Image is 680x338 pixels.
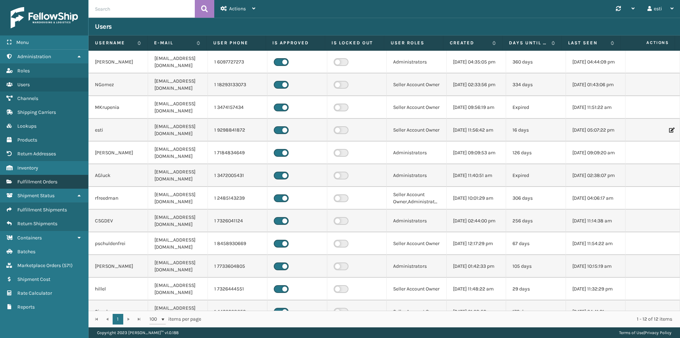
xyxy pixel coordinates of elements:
span: Return Addresses [17,151,56,157]
span: Rate Calculator [17,290,52,296]
td: [EMAIL_ADDRESS][DOMAIN_NAME] [148,278,208,300]
td: [EMAIL_ADDRESS][DOMAIN_NAME] [148,73,208,96]
td: 67 days [506,232,566,255]
td: Seller Account Owner [387,300,446,323]
td: [DATE] 09:09:53 am [447,142,506,164]
label: E-mail [154,40,193,46]
td: 1 6097727273 [208,51,267,73]
span: Actions [229,6,246,12]
span: Products [17,137,37,143]
td: [DATE] 01:08:52 pm [447,300,506,323]
td: [EMAIL_ADDRESS][DOMAIN_NAME] [148,164,208,187]
td: [EMAIL_ADDRESS][DOMAIN_NAME] [148,300,208,323]
td: [EMAIL_ADDRESS][DOMAIN_NAME] [148,119,208,142]
span: Administration [17,54,51,60]
td: hillel [89,278,148,300]
td: 1 7326444551 [208,278,267,300]
td: [DATE] 11:51:22 am [566,96,625,119]
td: Seller Account Owner,Administrators [387,187,446,210]
td: [DATE] 10:15:19 am [566,255,625,278]
td: 172 days [506,300,566,323]
td: Administrators [387,164,446,187]
td: AGluck [89,164,148,187]
td: [DATE] 10:01:29 am [447,187,506,210]
td: 1 18293133073 [208,73,267,96]
td: [DATE] 01:42:33 pm [447,255,506,278]
label: User phone [213,40,259,46]
td: [DATE] 11:32:29 pm [566,278,625,300]
label: Username [95,40,134,46]
td: [EMAIL_ADDRESS][DOMAIN_NAME] [148,51,208,73]
td: Simcha [89,300,148,323]
span: Shipping Carriers [17,109,56,115]
a: Terms of Use [619,330,644,335]
td: [DATE] 01:43:06 pm [566,73,625,96]
td: [DATE] 02:44:00 pm [447,210,506,232]
span: Users [17,82,30,88]
td: Seller Account Owner [387,232,446,255]
td: MKrupenia [89,96,148,119]
td: Seller Account Owner [387,73,446,96]
span: 100 [149,316,160,323]
td: [DATE] 11:54:22 am [566,232,625,255]
td: esti [89,119,148,142]
span: Shipment Status [17,193,55,199]
td: 126 days [506,142,566,164]
label: Is Approved [272,40,318,46]
td: 360 days [506,51,566,73]
a: 1 [113,314,123,325]
td: 1 3474157434 [208,96,267,119]
span: Fulfillment Orders [17,179,57,185]
td: [EMAIL_ADDRESS][DOMAIN_NAME] [148,255,208,278]
td: Seller Account Owner [387,96,446,119]
span: Channels [17,95,38,101]
a: Privacy Policy [645,330,671,335]
span: Actions [623,37,673,49]
td: 29 days [506,278,566,300]
td: [DATE] 02:38:07 pm [566,164,625,187]
span: Inventory [17,165,38,171]
span: items per page [149,314,201,325]
td: [EMAIL_ADDRESS][DOMAIN_NAME] [148,232,208,255]
td: CSGDEV [89,210,148,232]
td: [DATE] 11:40:51 am [447,164,506,187]
td: Expired [506,96,566,119]
img: logo [11,7,78,28]
td: [EMAIL_ADDRESS][DOMAIN_NAME] [148,210,208,232]
td: [DATE] 11:48:22 am [447,278,506,300]
td: Seller Account Owner [387,119,446,142]
td: 105 days [506,255,566,278]
td: [PERSON_NAME] [89,255,148,278]
p: Copyright 2023 [PERSON_NAME]™ v 1.0.188 [97,327,178,338]
td: 306 days [506,187,566,210]
td: 256 days [506,210,566,232]
label: Created [450,40,489,46]
td: [PERSON_NAME] [89,51,148,73]
td: Administrators [387,142,446,164]
td: 1 7326041124 [208,210,267,232]
td: Administrators [387,210,446,232]
td: [PERSON_NAME] [89,142,148,164]
td: [DATE] 04:06:17 am [566,187,625,210]
i: Edit [669,128,673,133]
span: ( 571 ) [62,262,73,268]
td: [DATE] 09:56:19 am [447,96,506,119]
span: Return Shipments [17,221,57,227]
span: Roles [17,68,30,74]
td: pschuldenfrei [89,232,148,255]
td: Expired [506,164,566,187]
td: [EMAIL_ADDRESS][DOMAIN_NAME] [148,142,208,164]
span: Containers [17,235,42,241]
td: 1 4439298052 [208,300,267,323]
td: [DATE] 12:17:29 pm [447,232,506,255]
div: | [619,327,671,338]
td: Administrators [387,255,446,278]
td: NGomez [89,73,148,96]
td: [DATE] 09:09:20 am [566,142,625,164]
span: Fulfillment Shipments [17,207,67,213]
div: 1 - 12 of 12 items [211,316,672,323]
span: Batches [17,249,35,255]
td: [DATE] 05:07:22 pm [566,119,625,142]
label: Days until password expires [509,40,548,46]
span: Reports [17,304,35,310]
